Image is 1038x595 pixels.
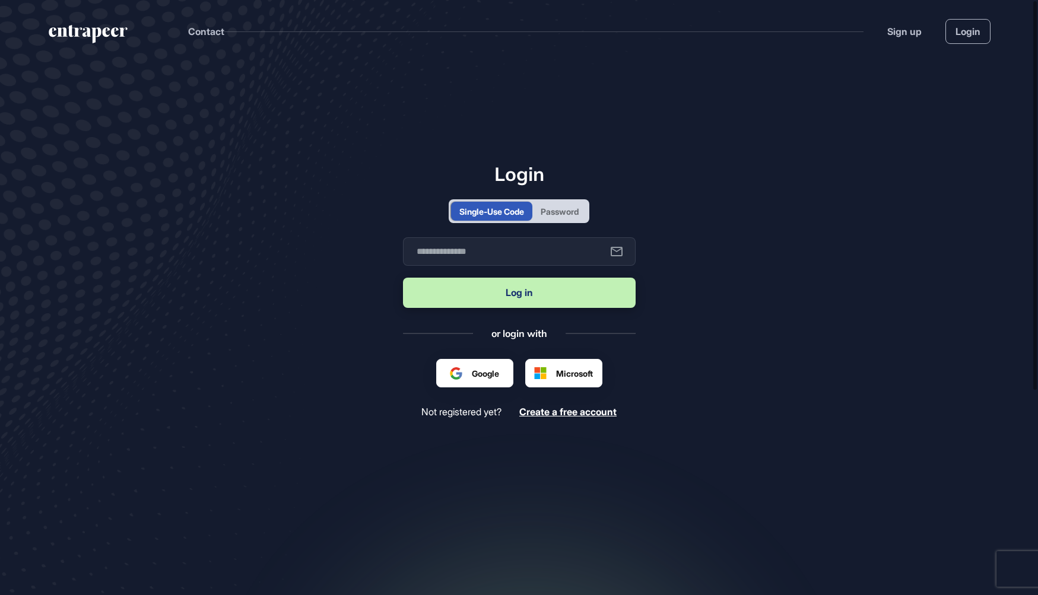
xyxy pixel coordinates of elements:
[403,278,636,308] button: Log in
[188,24,224,39] button: Contact
[887,24,922,39] a: Sign up
[541,205,579,218] div: Password
[421,406,501,418] span: Not registered yet?
[519,406,617,418] a: Create a free account
[491,327,547,340] div: or login with
[945,19,991,44] a: Login
[556,367,593,380] span: Microsoft
[47,25,129,47] a: entrapeer-logo
[403,163,636,185] h1: Login
[459,205,524,218] div: Single-Use Code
